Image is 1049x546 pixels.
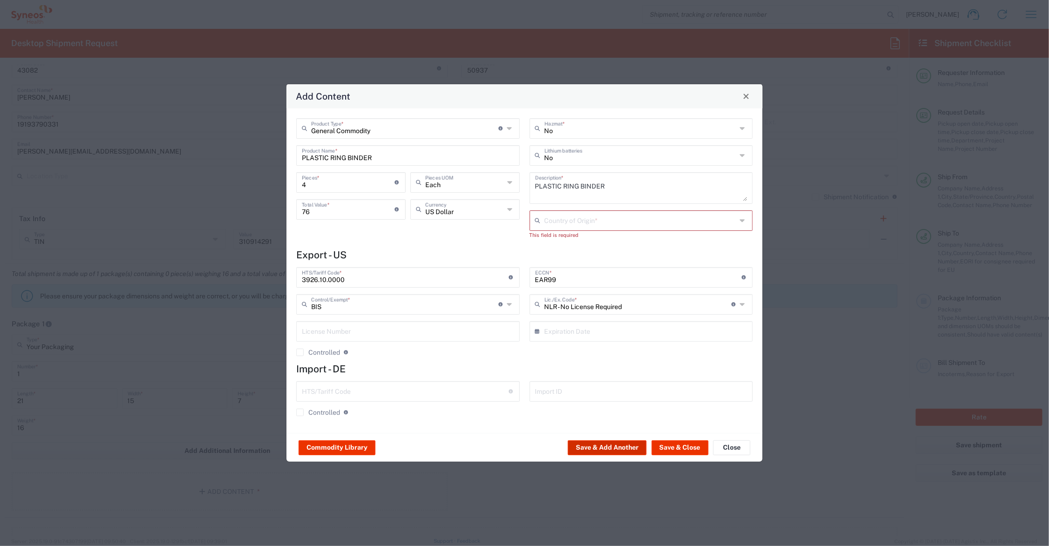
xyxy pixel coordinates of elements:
button: Commodity Library [299,440,375,455]
h4: Export - US [296,249,753,261]
button: Close [740,90,753,103]
h4: Import - DE [296,363,753,375]
label: Controlled [296,409,340,416]
button: Save & Add Another [568,440,647,455]
button: Close [713,440,750,455]
div: This field is required [530,231,753,239]
h4: Add Content [296,89,351,103]
button: Save & Close [652,440,708,455]
label: Controlled [296,349,340,356]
